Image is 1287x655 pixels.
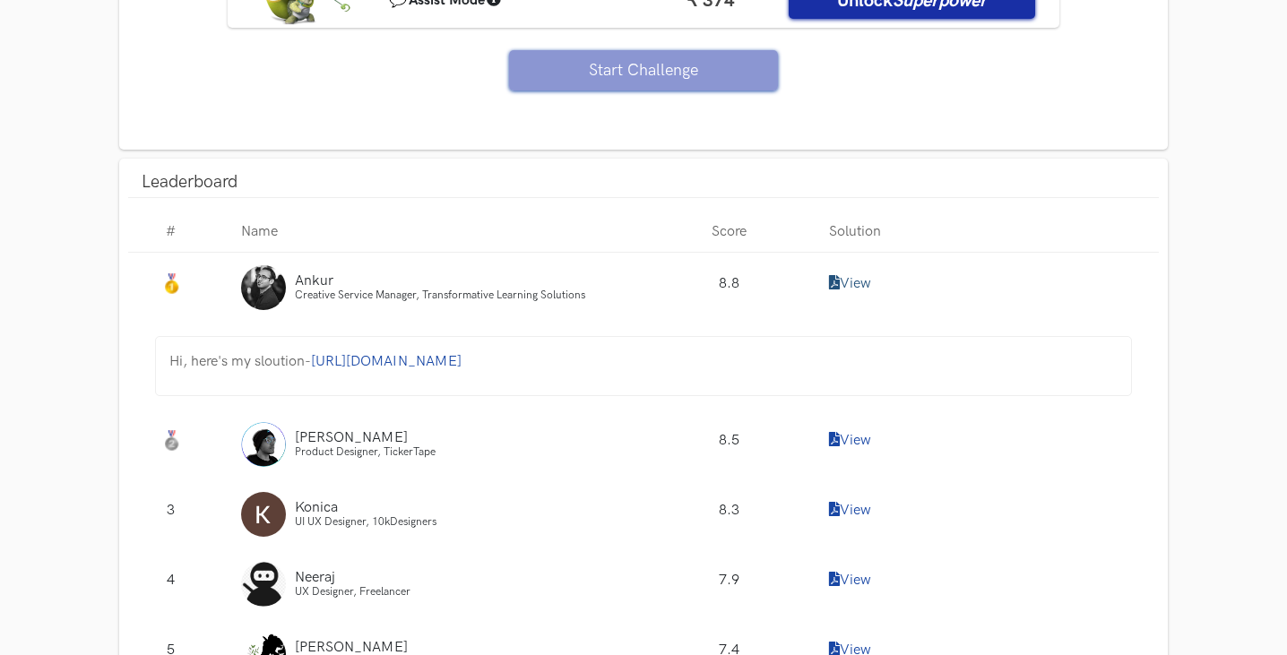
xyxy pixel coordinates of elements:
[142,220,201,243] p: #
[311,353,462,370] a: [URL][DOMAIN_NAME]
[295,272,333,289] span: Ankur
[241,562,286,607] img: Profile photo
[295,445,436,459] span: Product Designer, TickerTape
[295,289,585,302] span: Creative Service Manager, Transformative Learning Solutions
[295,569,335,586] span: Neeraj
[295,571,410,599] a: Neeraj UX Designer, Freelancer
[829,220,1146,243] p: Solution
[241,422,286,467] img: Profile photo
[295,429,408,446] span: [PERSON_NAME]
[295,585,410,599] span: UX Designer, Freelancer
[829,275,871,292] a: View
[169,350,1119,373] p: Hi, here's my sloution-
[829,502,871,519] a: View
[160,430,182,452] img: Silver Medal
[509,50,778,90] button: Start Challenge
[128,549,214,619] div: 4
[295,499,338,516] span: Konica
[643,549,816,619] div: 7.9
[241,220,278,243] p: Name
[657,220,802,243] p: Score
[295,515,436,529] span: UI UX Designer, 10kDesigners
[643,409,816,479] div: 8.5
[241,492,286,537] img: Profile photo
[295,274,585,302] a: Ankur Creative Service Manager, Transformative Learning Solutions
[643,479,816,549] div: 8.3
[643,253,816,323] div: 8.8
[829,572,871,589] a: View
[128,168,1160,197] a: Leaderboard
[160,273,182,295] img: Gold Medal
[829,432,871,449] a: View
[128,479,214,549] div: 3
[295,501,436,529] a: Konica UI UX Designer, 10kDesigners
[295,431,436,459] a: [PERSON_NAME] Product Designer, TickerTape
[241,265,286,310] img: Profile photo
